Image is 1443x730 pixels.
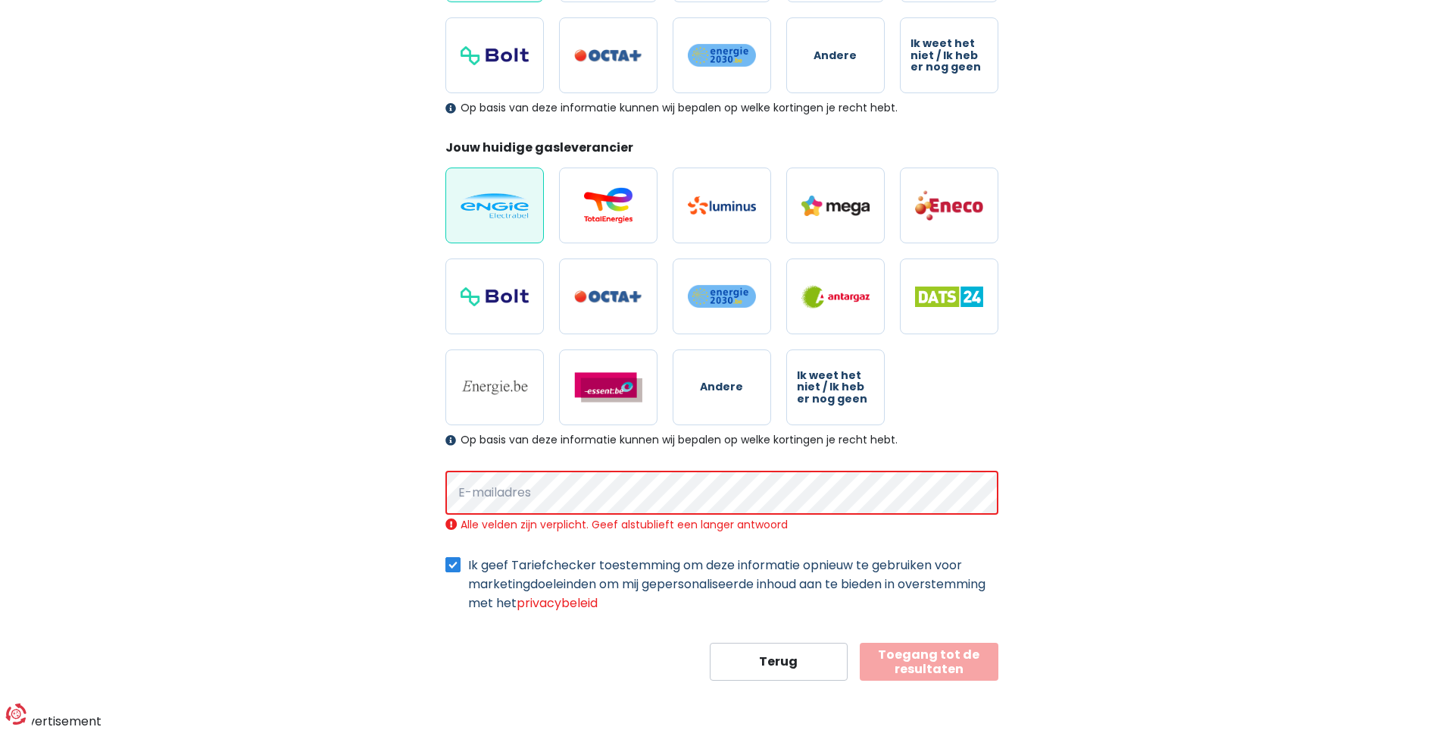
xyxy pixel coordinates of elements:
button: Toegang tot de resultaten [860,643,998,681]
img: Energie2030 [688,284,756,309]
label: Ik geef Tariefchecker toestemming om deze informatie opnieuw te gebruiken voor marketingdoeleinde... [468,556,998,613]
button: Terug [710,643,848,681]
img: Eneco [915,190,983,221]
img: Bolt [461,46,529,65]
img: Luminus [688,196,756,215]
span: Ik weet het niet / Ik heb er nog geen [910,38,988,73]
img: Antargaz [801,285,870,309]
legend: Jouw huidige gasleverancier [445,139,998,162]
div: Alle velden zijn verplicht. Geef alstublieft een langer antwoord [445,518,998,531]
img: Energie2030 [688,43,756,67]
img: Bolt [461,287,529,306]
span: Ik weet het niet / Ik heb er nog geen [797,370,874,405]
div: Op basis van deze informatie kunnen wij bepalen op welke kortingen je recht hebt. [445,434,998,446]
div: Op basis van deze informatie kunnen wij bepalen op welke kortingen je recht hebt. [445,102,998,114]
img: Engie / Electrabel [461,193,529,218]
img: Octa+ [574,290,642,303]
img: Total Energies / Lampiris [574,187,642,224]
img: Energie.be [461,379,529,396]
span: Andere [700,381,743,393]
img: Essent [574,372,642,403]
img: Octa+ [574,49,642,62]
img: Mega [801,196,870,216]
a: privacybeleid [517,594,598,612]
img: Dats 24 [915,287,983,307]
span: Andere [814,50,857,61]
